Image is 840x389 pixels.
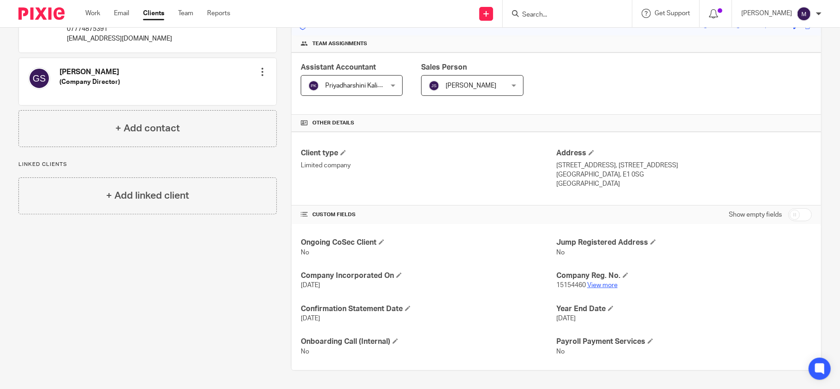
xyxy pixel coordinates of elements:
h4: Onboarding Call (Internal) [301,337,556,347]
a: Email [114,9,129,18]
span: [DATE] [556,315,576,322]
span: No [556,348,565,355]
span: Sales Person [421,64,467,71]
a: Clients [143,9,164,18]
span: Priyadharshini Kalidass [325,83,391,89]
p: Limited company [301,161,556,170]
h4: + Add contact [115,121,180,136]
p: [GEOGRAPHIC_DATA] [556,179,812,189]
label: Show empty fields [729,210,782,219]
p: Linked clients [18,161,277,168]
h4: Year End Date [556,304,812,314]
span: No [556,249,565,256]
img: svg%3E [797,6,811,21]
span: Get Support [655,10,690,17]
span: [DATE] [301,282,320,289]
h4: Payroll Payment Services [556,337,812,347]
img: Pixie [18,7,65,20]
span: Assistant Accountant [301,64,376,71]
a: Work [85,9,100,18]
h4: [PERSON_NAME] [60,67,120,77]
h4: CUSTOM FIELDS [301,211,556,218]
p: 07774875391 [67,24,172,34]
h4: Ongoing CoSec Client [301,238,556,248]
span: [DATE] [301,315,320,322]
a: View more [587,282,618,289]
img: svg%3E [429,80,440,91]
h4: Confirmation Statement Date [301,304,556,314]
h4: Company Incorporated On [301,271,556,281]
p: [STREET_ADDRESS], [STREET_ADDRESS] [556,161,812,170]
h4: Company Reg. No. [556,271,812,281]
p: [PERSON_NAME] [741,9,792,18]
span: 15154460 [556,282,586,289]
a: Reports [207,9,230,18]
h4: Jump Registered Address [556,238,812,248]
span: Team assignments [312,40,367,47]
span: Other details [312,119,354,127]
img: svg%3E [308,80,319,91]
p: [GEOGRAPHIC_DATA], E1 0SG [556,170,812,179]
h4: Client type [301,148,556,158]
h4: Address [556,148,812,158]
span: No [301,249,309,256]
p: [EMAIL_ADDRESS][DOMAIN_NAME] [67,34,172,43]
a: Team [178,9,193,18]
span: No [301,348,309,355]
input: Search [521,11,604,19]
img: svg%3E [28,67,50,89]
span: [PERSON_NAME] [446,83,496,89]
h4: + Add linked client [106,189,189,203]
h5: (Company Director) [60,77,120,87]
